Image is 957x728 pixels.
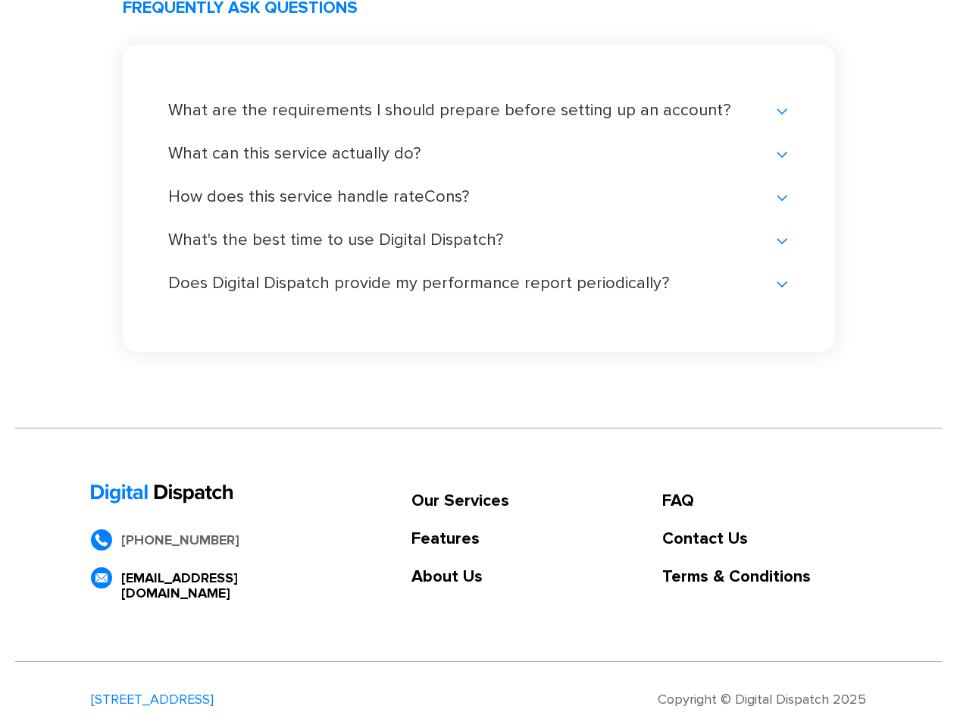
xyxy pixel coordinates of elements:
a: [PHONE_NUMBER] [91,532,258,548]
div: Copyright © Digital Dispatch 2025 [658,692,866,707]
div: What's the best time to use Digital Dispatch? [168,233,790,248]
a: Contact Us [662,532,866,547]
div: What are the requirements I should prepare before setting up an account? [168,103,790,118]
div: What can this service actually do? [168,146,790,162]
a: Our Services [411,494,509,509]
a: Features [411,532,509,547]
div: [STREET_ADDRESS] [91,692,214,707]
div: Does Digital Dispatch provide my performance report periodically? [168,276,790,291]
div: How does this service handle rateCons? [168,190,790,205]
a: FAQ [662,494,866,509]
a: [EMAIL_ADDRESS][DOMAIN_NAME] [91,570,258,601]
a: Terms & Conditions [662,570,866,585]
a: About Us [411,570,509,585]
